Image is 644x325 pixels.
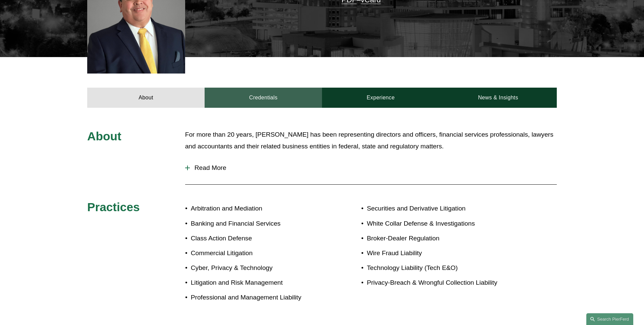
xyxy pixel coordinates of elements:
p: Cyber, Privacy & Technology [191,262,322,274]
p: Wire Fraud Liability [367,247,518,259]
p: Litigation and Risk Management [191,277,322,289]
a: Search this site [586,313,633,325]
p: Professional and Management Liability [191,292,322,304]
p: Arbitration and Mediation [191,203,322,215]
a: About [87,88,205,108]
a: News & Insights [439,88,557,108]
p: For more than 20 years, [PERSON_NAME] has been representing directors and officers, financial ser... [185,129,557,152]
p: Broker-Dealer Regulation [367,233,518,244]
p: Privacy-Breach & Wrongful Collection Liability [367,277,518,289]
a: Experience [322,88,439,108]
p: Commercial Litigation [191,247,322,259]
p: Banking and Financial Services [191,218,322,230]
p: Technology Liability (Tech E&O) [367,262,518,274]
span: Practices [87,200,140,214]
p: Securities and Derivative Litigation [367,203,518,215]
span: Read More [190,164,557,172]
a: Credentials [205,88,322,108]
span: About [87,130,121,143]
p: Class Action Defense [191,233,322,244]
p: White Collar Defense & Investigations [367,218,518,230]
button: Read More [185,159,557,177]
